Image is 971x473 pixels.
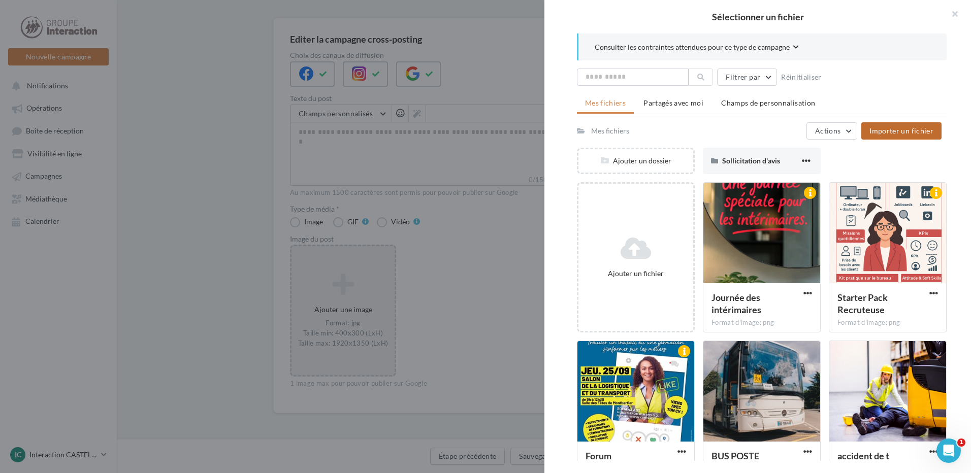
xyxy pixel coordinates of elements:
[869,126,933,135] span: Importer un fichier
[711,318,812,327] div: Format d'image: png
[837,450,889,461] span: accident de t
[957,438,965,447] span: 1
[717,69,777,86] button: Filtrer par
[722,156,780,165] span: Sollicitation d'avis
[586,450,611,461] span: Forum
[578,156,693,166] div: Ajouter un dossier
[711,292,761,315] span: Journée des intérimaires
[777,71,826,83] button: Réinitialiser
[582,268,689,279] div: Ajouter un fichier
[721,98,815,107] span: Champs de personnalisation
[837,292,888,315] span: Starter Pack Recruteuse
[806,122,857,140] button: Actions
[585,98,626,107] span: Mes fichiers
[591,126,629,136] div: Mes fichiers
[936,438,961,463] iframe: Intercom live chat
[837,318,938,327] div: Format d'image: png
[595,42,799,54] button: Consulter les contraintes attendues pour ce type de campagne
[595,42,790,52] span: Consulter les contraintes attendues pour ce type de campagne
[643,98,703,107] span: Partagés avec moi
[561,12,955,21] h2: Sélectionner un fichier
[815,126,840,135] span: Actions
[861,122,942,140] button: Importer un fichier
